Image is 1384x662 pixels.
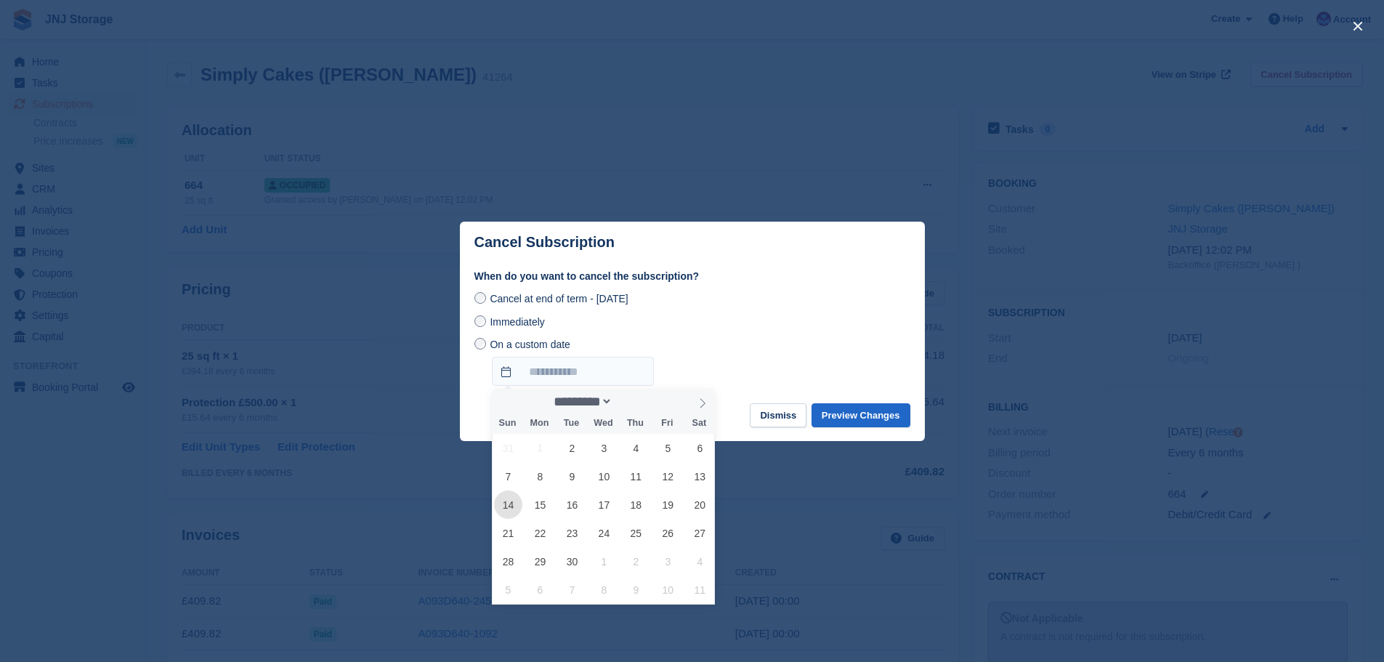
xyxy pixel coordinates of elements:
span: September 8, 2025 [526,462,554,491]
span: October 5, 2025 [494,576,522,604]
span: Fri [651,419,683,428]
input: On a custom date [474,338,486,350]
span: October 2, 2025 [622,547,650,576]
span: September 4, 2025 [622,434,650,462]
span: September 2, 2025 [558,434,586,462]
span: Tue [555,419,587,428]
span: September 22, 2025 [526,519,554,547]
span: September 11, 2025 [622,462,650,491]
span: September 21, 2025 [494,519,522,547]
span: Cancel at end of term - [DATE] [490,293,628,304]
span: On a custom date [490,339,570,350]
span: Mon [523,419,555,428]
span: September 25, 2025 [622,519,650,547]
span: October 9, 2025 [622,576,650,604]
button: Preview Changes [812,403,910,427]
span: September 17, 2025 [590,491,618,519]
span: September 9, 2025 [558,462,586,491]
span: September 10, 2025 [590,462,618,491]
span: Sat [683,419,715,428]
span: Wed [587,419,619,428]
span: Immediately [490,316,544,328]
span: October 1, 2025 [590,547,618,576]
span: October 7, 2025 [558,576,586,604]
span: September 20, 2025 [686,491,714,519]
span: September 5, 2025 [654,434,682,462]
span: September 3, 2025 [590,434,618,462]
label: When do you want to cancel the subscription? [474,269,910,284]
span: September 7, 2025 [494,462,522,491]
span: September 13, 2025 [686,462,714,491]
input: Year [612,394,658,409]
span: September 24, 2025 [590,519,618,547]
span: September 23, 2025 [558,519,586,547]
span: October 11, 2025 [686,576,714,604]
span: September 12, 2025 [654,462,682,491]
span: October 6, 2025 [526,576,554,604]
span: September 14, 2025 [494,491,522,519]
span: September 1, 2025 [526,434,554,462]
p: Cancel Subscription [474,234,615,251]
select: Month [549,394,612,409]
span: August 31, 2025 [494,434,522,462]
span: October 8, 2025 [590,576,618,604]
input: Immediately [474,315,486,327]
span: September 16, 2025 [558,491,586,519]
span: September 6, 2025 [686,434,714,462]
span: September 15, 2025 [526,491,554,519]
span: September 28, 2025 [494,547,522,576]
button: close [1346,15,1369,38]
input: On a custom date [492,357,654,386]
span: Thu [619,419,651,428]
span: September 29, 2025 [526,547,554,576]
span: September 26, 2025 [654,519,682,547]
span: September 19, 2025 [654,491,682,519]
span: Sun [492,419,524,428]
span: October 3, 2025 [654,547,682,576]
button: Dismiss [750,403,806,427]
span: October 10, 2025 [654,576,682,604]
span: September 18, 2025 [622,491,650,519]
span: September 30, 2025 [558,547,586,576]
span: September 27, 2025 [686,519,714,547]
input: Cancel at end of term - [DATE] [474,292,486,304]
span: October 4, 2025 [686,547,714,576]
